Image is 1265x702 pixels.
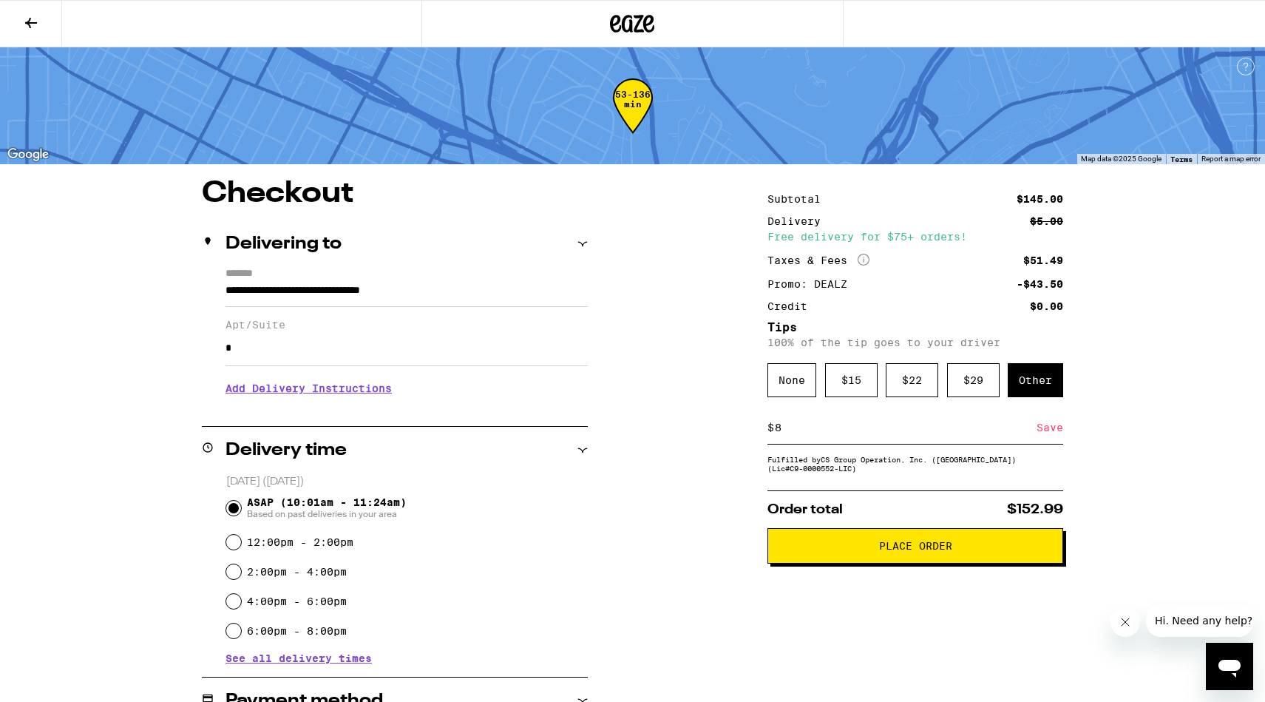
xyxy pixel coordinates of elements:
a: Open this area in Google Maps (opens a new window) [4,145,52,164]
p: 100% of the tip goes to your driver [767,337,1063,348]
div: None [767,363,816,397]
h2: Delivering to [225,235,342,253]
span: Based on past deliveries in your area [247,508,407,520]
label: 4:00pm - 6:00pm [247,595,347,607]
h2: Delivery time [225,442,347,459]
label: 12:00pm - 2:00pm [247,536,353,548]
div: $ 15 [825,363,878,397]
div: $5.00 [1030,216,1063,226]
div: $0.00 [1030,301,1063,311]
h5: Tips [767,322,1063,334]
div: $ 22 [886,363,938,397]
iframe: Message from company [1146,604,1253,637]
input: 0 [774,421,1037,434]
div: Credit [767,301,818,311]
h3: Add Delivery Instructions [225,371,588,405]
iframe: Button to launch messaging window [1206,643,1253,690]
div: -$43.50 [1017,279,1063,289]
div: Delivery [767,216,831,226]
div: Free delivery for $75+ orders! [767,232,1063,242]
label: 2:00pm - 4:00pm [247,566,347,578]
a: Report a map error [1201,155,1261,163]
button: Place Order [767,528,1063,564]
span: Map data ©2025 Google [1081,155,1161,163]
div: $ 29 [947,363,1000,397]
label: 6:00pm - 8:00pm [247,625,347,637]
h1: Checkout [202,179,588,209]
button: See all delivery times [225,653,372,664]
div: 53-136 min [613,90,653,145]
span: Order total [767,503,843,516]
div: Promo: DEALZ [767,279,858,289]
img: Google [4,145,52,164]
div: $ [767,411,774,444]
span: $152.99 [1007,503,1063,516]
div: Fulfilled by CS Group Operation, Inc. ([GEOGRAPHIC_DATA]) (Lic# C9-0000552-LIC ) [767,455,1063,473]
div: Subtotal [767,194,831,204]
span: ASAP (10:01am - 11:24am) [247,496,407,520]
p: We'll contact you at [PHONE_NUMBER] when we arrive [225,405,588,417]
a: Terms [1170,155,1193,163]
div: Other [1008,363,1063,397]
div: Taxes & Fees [767,254,869,267]
iframe: Close message [1110,607,1140,637]
div: Save [1037,411,1063,444]
div: $145.00 [1017,194,1063,204]
span: Place Order [879,541,952,551]
label: Apt/Suite [225,319,588,331]
p: [DATE] ([DATE]) [226,475,588,489]
div: $51.49 [1023,255,1063,266]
